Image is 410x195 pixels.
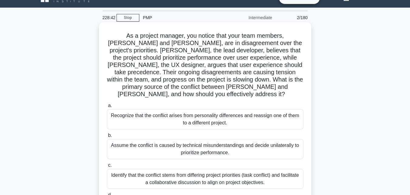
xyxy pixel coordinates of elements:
[139,12,223,24] div: PMP
[107,169,303,189] div: Identify that the conflict stems from differing project priorities (task conflict) and facilitate...
[108,103,112,108] span: a.
[107,109,303,129] div: Recognize that the conflict arises from personality differences and reassign one of them to a dif...
[276,12,311,24] div: 2/180
[107,139,303,159] div: Assume the conflict is caused by technical misunderstandings and decide unilaterally to prioritiz...
[99,12,117,24] div: 228:42
[117,14,139,22] a: Stop
[223,12,276,24] div: Intermediate
[108,133,112,138] span: b.
[108,162,112,168] span: c.
[106,32,304,98] h5: As a project manager, you notice that your team members, [PERSON_NAME] and [PERSON_NAME], are in ...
